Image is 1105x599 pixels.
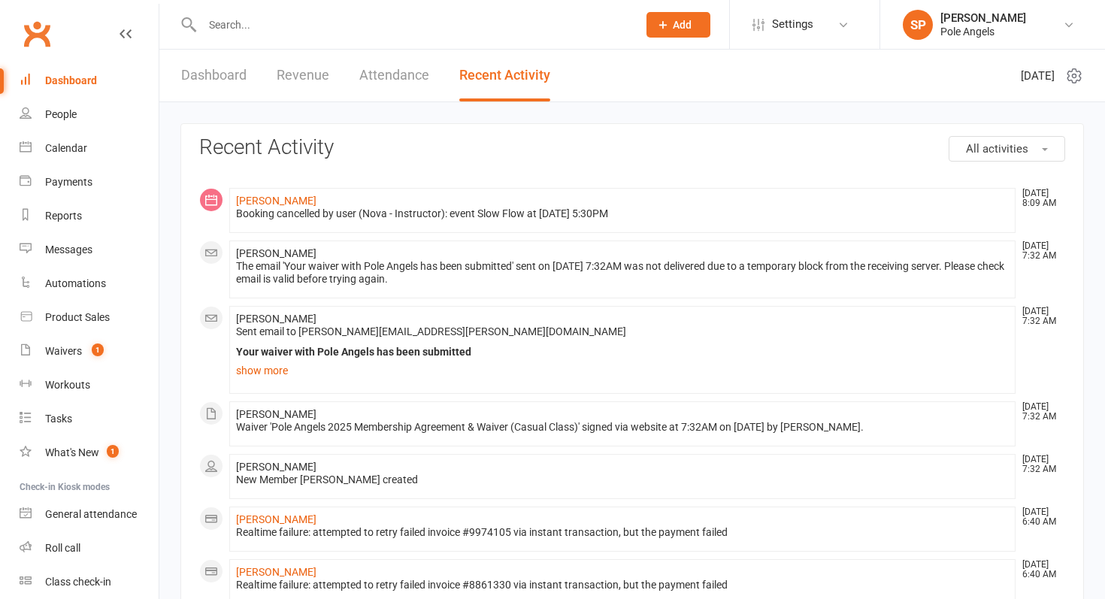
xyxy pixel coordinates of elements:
a: General attendance kiosk mode [20,498,159,531]
span: [PERSON_NAME] [236,408,316,420]
div: General attendance [45,508,137,520]
button: All activities [949,136,1065,162]
a: Product Sales [20,301,159,334]
span: Sent email to [PERSON_NAME][EMAIL_ADDRESS][PERSON_NAME][DOMAIN_NAME] [236,325,626,337]
span: All activities [966,142,1028,156]
a: People [20,98,159,132]
span: [PERSON_NAME] [236,247,316,259]
div: Reports [45,210,82,222]
a: [PERSON_NAME] [236,195,316,207]
div: Roll call [45,542,80,554]
time: [DATE] 7:32 AM [1015,455,1064,474]
input: Search... [198,14,627,35]
div: Messages [45,244,92,256]
a: Class kiosk mode [20,565,159,599]
span: [DATE] [1021,67,1055,85]
time: [DATE] 6:40 AM [1015,560,1064,579]
div: Class check-in [45,576,111,588]
div: Automations [45,277,106,289]
a: Roll call [20,531,159,565]
div: Waiver 'Pole Angels 2025 Membership Agreement & Waiver (Casual Class)' signed via website at 7:32... [236,421,1009,434]
a: Reports [20,199,159,233]
div: Tasks [45,413,72,425]
div: Booking cancelled by user (Nova - Instructor): event Slow Flow at [DATE] 5:30PM [236,207,1009,220]
a: Clubworx [18,15,56,53]
a: Dashboard [20,64,159,98]
div: Pole Angels [940,25,1026,38]
a: What's New1 [20,436,159,470]
a: Waivers 1 [20,334,159,368]
a: Automations [20,267,159,301]
a: Payments [20,165,159,199]
span: Add [673,19,692,31]
time: [DATE] 7:32 AM [1015,307,1064,326]
div: Realtime failure: attempted to retry failed invoice #8861330 via instant transaction, but the pay... [236,579,1009,591]
div: Realtime failure: attempted to retry failed invoice #9974105 via instant transaction, but the pay... [236,526,1009,539]
div: Payments [45,176,92,188]
time: [DATE] 7:32 AM [1015,241,1064,261]
div: Waivers [45,345,82,357]
a: Attendance [359,50,429,101]
a: Calendar [20,132,159,165]
a: Workouts [20,368,159,402]
time: [DATE] 7:32 AM [1015,402,1064,422]
span: [PERSON_NAME] [236,313,316,325]
span: 1 [107,445,119,458]
div: New Member [PERSON_NAME] created [236,473,1009,486]
div: Dashboard [45,74,97,86]
div: People [45,108,77,120]
a: [PERSON_NAME] [236,566,316,578]
span: 1 [92,343,104,356]
time: [DATE] 6:40 AM [1015,507,1064,527]
a: Revenue [277,50,329,101]
div: The email 'Your waiver with Pole Angels has been submitted' sent on [DATE] 7:32AM was not deliver... [236,260,1009,286]
div: What's New [45,446,99,458]
div: SP [903,10,933,40]
div: Your waiver with Pole Angels has been submitted [236,346,1009,358]
div: Product Sales [45,311,110,323]
div: Calendar [45,142,87,154]
button: Add [646,12,710,38]
time: [DATE] 8:09 AM [1015,189,1064,208]
a: show more [236,360,1009,381]
a: Messages [20,233,159,267]
div: [PERSON_NAME] [940,11,1026,25]
span: [PERSON_NAME] [236,461,316,473]
div: Workouts [45,379,90,391]
a: Tasks [20,402,159,436]
a: Dashboard [181,50,247,101]
a: Recent Activity [459,50,550,101]
a: [PERSON_NAME] [236,513,316,525]
span: Settings [772,8,813,41]
h3: Recent Activity [199,136,1065,159]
